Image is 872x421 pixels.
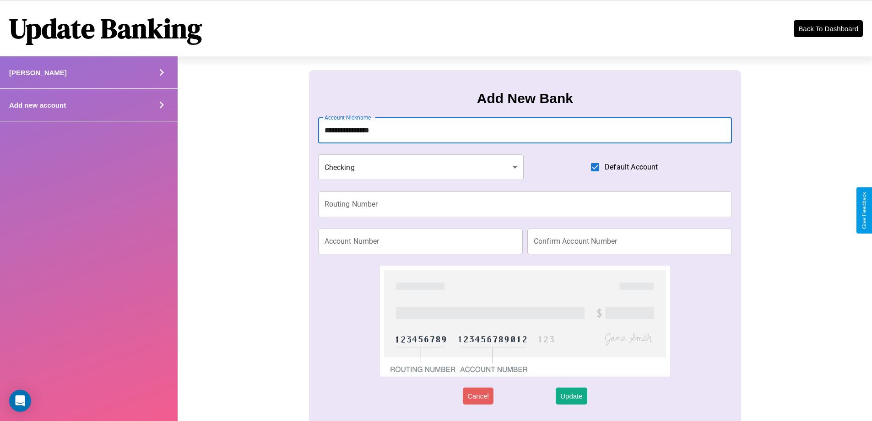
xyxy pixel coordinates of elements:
button: Cancel [463,388,493,405]
img: check [380,266,670,377]
div: Give Feedback [861,192,867,229]
h3: Add New Bank [477,91,573,106]
h4: [PERSON_NAME] [9,69,67,77]
div: Open Intercom Messenger [9,390,31,412]
div: Checking [318,154,524,180]
h4: Add new account [9,101,66,109]
button: Back To Dashboard [794,20,863,37]
button: Update [556,388,587,405]
span: Default Account [605,162,658,173]
h1: Update Banking [9,10,202,47]
label: Account Nickname [325,114,371,121]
